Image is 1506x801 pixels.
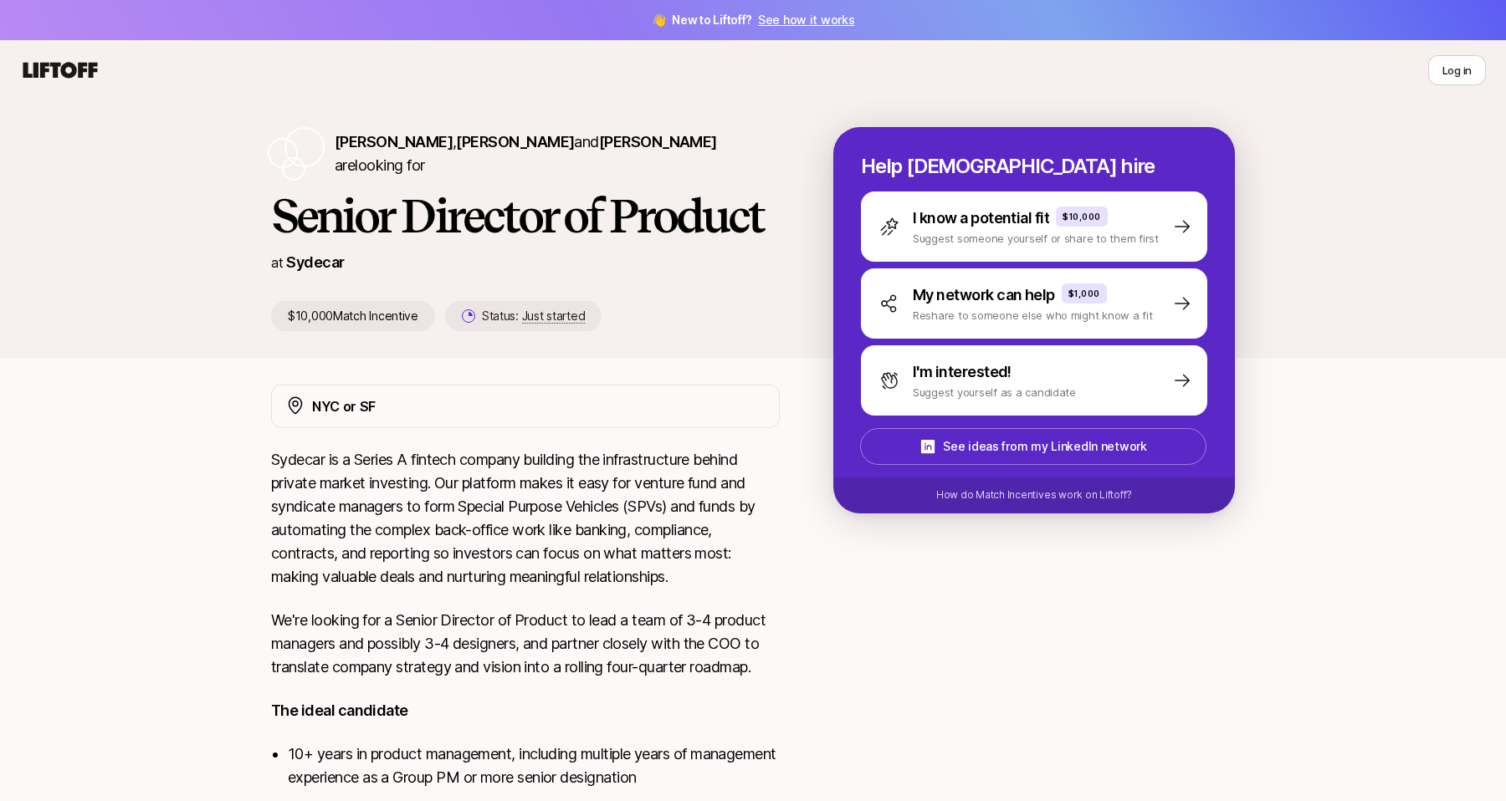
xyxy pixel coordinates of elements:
p: Status: [482,306,585,326]
button: Log in [1428,55,1486,85]
a: See how it works [758,13,855,27]
p: $10,000 Match Incentive [271,301,435,331]
p: We're looking for a Senior Director of Product to lead a team of 3-4 product managers and possibl... [271,609,780,679]
p: Suggest someone yourself or share to them first [913,230,1159,247]
span: Just started [522,309,586,324]
p: at [271,252,283,273]
button: See ideas from my LinkedIn network [860,428,1206,465]
span: 👋 New to Liftoff? [652,10,855,30]
p: My network can help [913,283,1055,307]
p: Suggest yourself as a candidate [913,384,1076,400]
span: [PERSON_NAME] [335,133,453,151]
p: I know a potential fit [913,207,1049,230]
span: and [574,133,716,151]
a: Sydecar [286,253,344,271]
p: How do Match Incentives work on Liftoff? [936,487,1132,503]
p: Reshare to someone else who might know a fit [913,307,1153,324]
p: Help [DEMOGRAPHIC_DATA] hire [861,155,1207,178]
p: NYC or SF [312,395,376,417]
p: are looking for [335,130,780,177]
li: 10+ years in product management, including multiple years of management experience as a Group PM ... [288,742,780,789]
p: Sydecar is a Series A fintech company building the infrastructure behind private market investing... [271,448,780,589]
h1: Senior Director of Product [271,191,780,241]
span: [PERSON_NAME] [456,133,574,151]
span: [PERSON_NAME] [599,133,717,151]
p: I'm interested! [913,360,1012,384]
span: , [453,133,574,151]
strong: The ideal candidate [271,702,408,719]
p: $10,000 [1063,210,1101,223]
p: $1,000 [1068,287,1100,300]
p: See ideas from my LinkedIn network [943,436,1146,457]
